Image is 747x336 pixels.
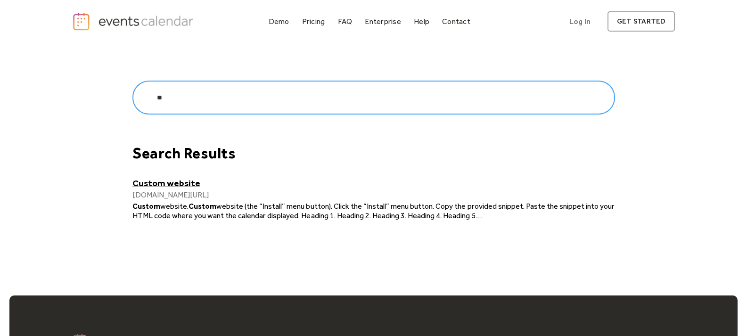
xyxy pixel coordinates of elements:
[414,19,429,24] div: Help
[132,144,615,162] div: Search Results
[132,190,615,199] div: [DOMAIN_NAME][URL]
[132,202,615,220] span: website (the “Install” menu button). Click the “Install” menu button. Copy the provided snippet. ...
[338,19,353,24] div: FAQ
[132,178,615,188] a: Custom website
[160,202,189,211] span: website.
[477,211,483,220] span: …
[132,202,160,211] strong: Custom
[72,12,197,31] a: home
[560,11,600,32] a: Log In
[189,202,216,211] strong: Custom
[265,15,293,28] a: Demo
[438,15,474,28] a: Contact
[361,15,404,28] a: Enterprise
[365,19,401,24] div: Enterprise
[298,15,329,28] a: Pricing
[410,15,433,28] a: Help
[442,19,470,24] div: Contact
[334,15,356,28] a: FAQ
[269,19,289,24] div: Demo
[607,11,675,32] a: get started
[302,19,325,24] div: Pricing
